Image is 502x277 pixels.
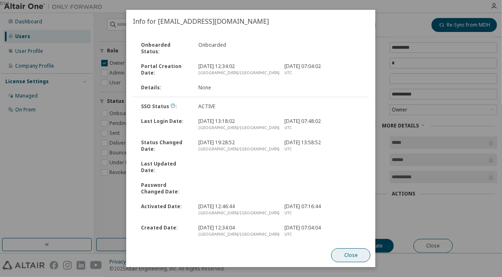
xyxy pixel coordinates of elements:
[285,231,361,238] div: UTC
[198,125,275,131] div: [GEOGRAPHIC_DATA]/[GEOGRAPHIC_DATA]
[136,161,193,174] div: Last Updated Date :
[136,225,193,238] div: Created Date :
[280,118,366,131] div: [DATE] 07:48:02
[198,146,275,152] div: [GEOGRAPHIC_DATA]/[GEOGRAPHIC_DATA]
[280,63,366,76] div: [DATE] 07:04:02
[193,63,279,76] div: [DATE] 12:34:02
[198,231,275,238] div: [GEOGRAPHIC_DATA]/[GEOGRAPHIC_DATA]
[280,203,366,216] div: [DATE] 07:16:44
[193,42,279,55] div: Onboarded
[136,118,193,131] div: Last Login Date :
[136,182,193,195] div: Password Changed Date :
[280,139,366,152] div: [DATE] 13:58:52
[136,42,193,55] div: Onboarded Status :
[285,146,361,152] div: UTC
[198,210,275,216] div: [GEOGRAPHIC_DATA]/[GEOGRAPHIC_DATA]
[332,248,371,262] button: Close
[193,203,279,216] div: [DATE] 12:46:44
[193,139,279,152] div: [DATE] 19:28:52
[285,70,361,76] div: UTC
[136,63,193,76] div: Portal Creation Date :
[136,203,193,216] div: Activated Date :
[285,125,361,131] div: UTC
[126,10,375,33] h2: Info for [EMAIL_ADDRESS][DOMAIN_NAME]
[280,225,366,238] div: [DATE] 07:04:04
[198,70,275,76] div: [GEOGRAPHIC_DATA]/[GEOGRAPHIC_DATA]
[193,118,279,131] div: [DATE] 13:18:02
[136,139,193,152] div: Status Changed Date :
[193,103,279,110] div: ACTIVE
[285,210,361,216] div: UTC
[136,103,193,110] div: SSO Status :
[193,84,279,91] div: None
[136,84,193,91] div: Details :
[193,225,279,238] div: [DATE] 12:34:04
